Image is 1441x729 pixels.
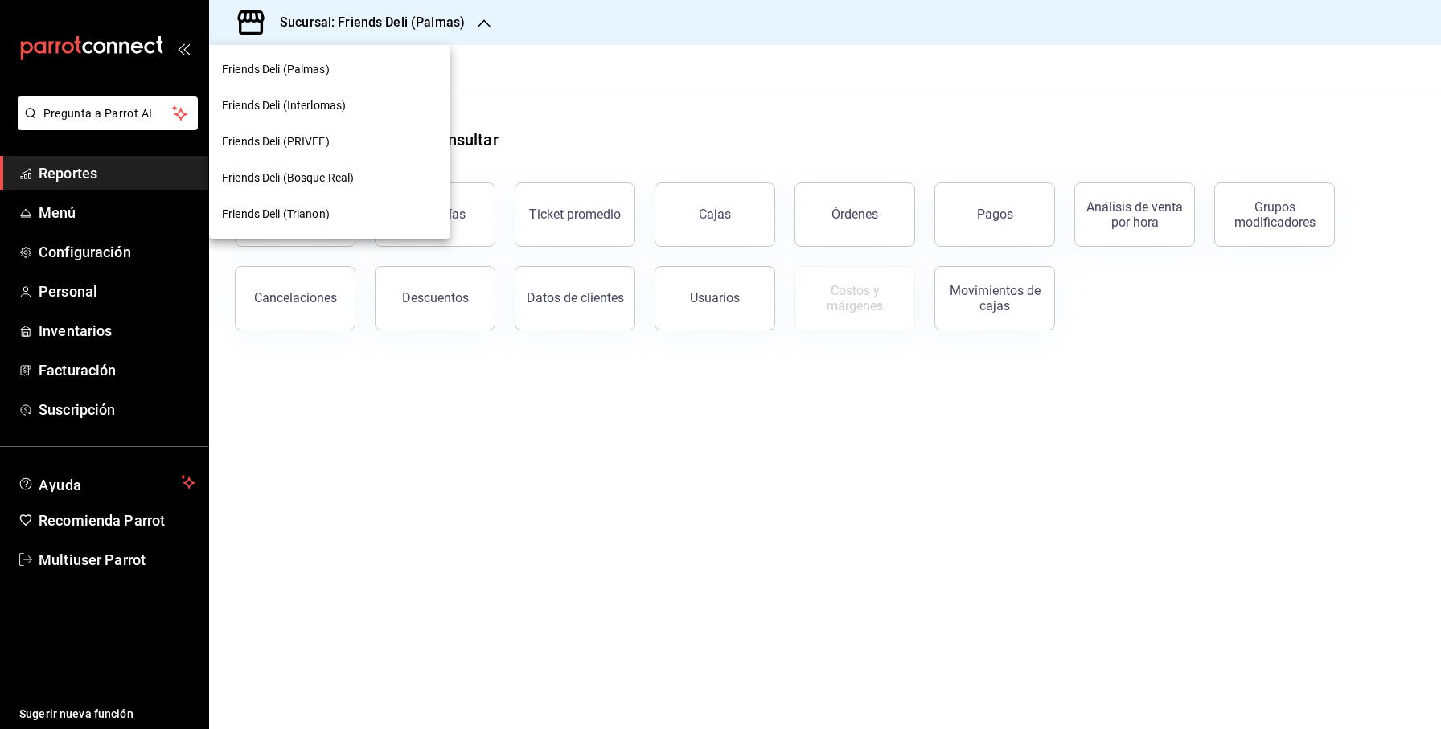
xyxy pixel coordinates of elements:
[209,124,450,160] div: Friends Deli (PRIVEE)
[209,88,450,124] div: Friends Deli (Interlomas)
[222,170,354,186] span: Friends Deli (Bosque Real)
[222,206,330,223] span: Friends Deli (Trianon)
[209,51,450,88] div: Friends Deli (Palmas)
[209,196,450,232] div: Friends Deli (Trianon)
[222,133,330,150] span: Friends Deli (PRIVEE)
[222,97,346,114] span: Friends Deli (Interlomas)
[222,61,330,78] span: Friends Deli (Palmas)
[209,160,450,196] div: Friends Deli (Bosque Real)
